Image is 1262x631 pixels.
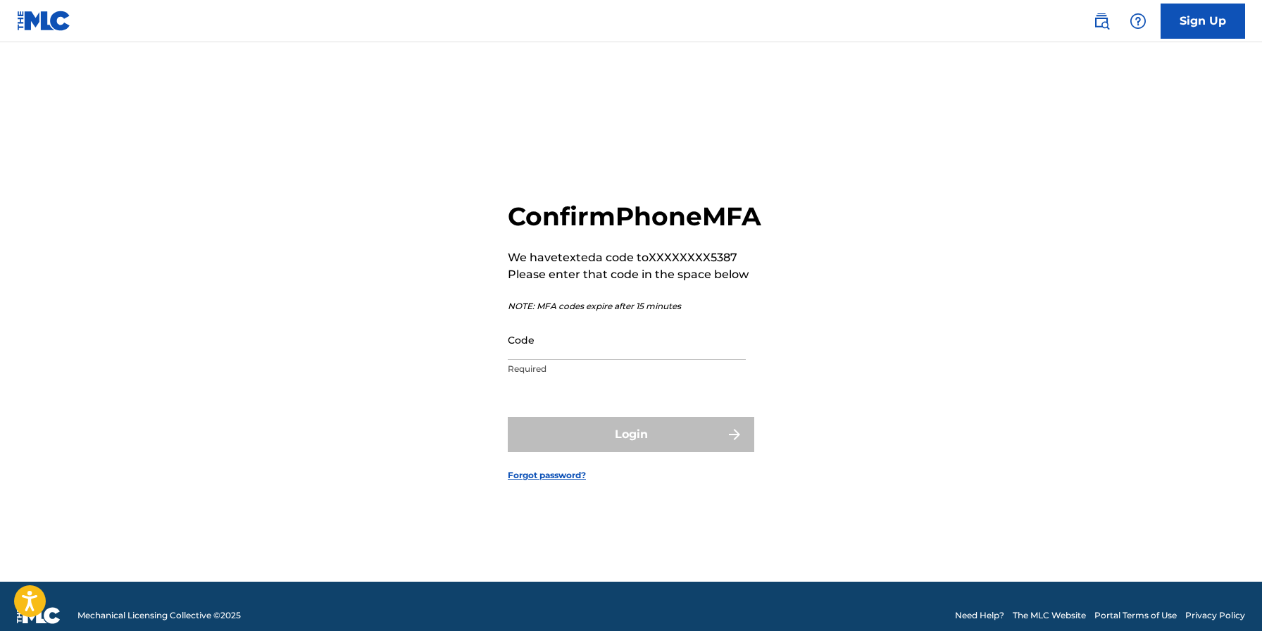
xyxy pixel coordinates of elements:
a: Public Search [1087,7,1116,35]
p: We have texted a code to XXXXXXXX5387 [508,249,761,266]
img: logo [17,607,61,624]
img: MLC Logo [17,11,71,31]
p: Required [508,363,746,375]
div: Help [1124,7,1152,35]
a: Sign Up [1161,4,1245,39]
img: help [1130,13,1147,30]
a: Forgot password? [508,469,586,482]
p: Please enter that code in the space below [508,266,761,283]
p: NOTE: MFA codes expire after 15 minutes [508,300,761,313]
h2: Confirm Phone MFA [508,201,761,232]
a: Portal Terms of Use [1094,609,1177,622]
a: Privacy Policy [1185,609,1245,622]
a: Need Help? [955,609,1004,622]
a: The MLC Website [1013,609,1086,622]
img: search [1093,13,1110,30]
span: Mechanical Licensing Collective © 2025 [77,609,241,622]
